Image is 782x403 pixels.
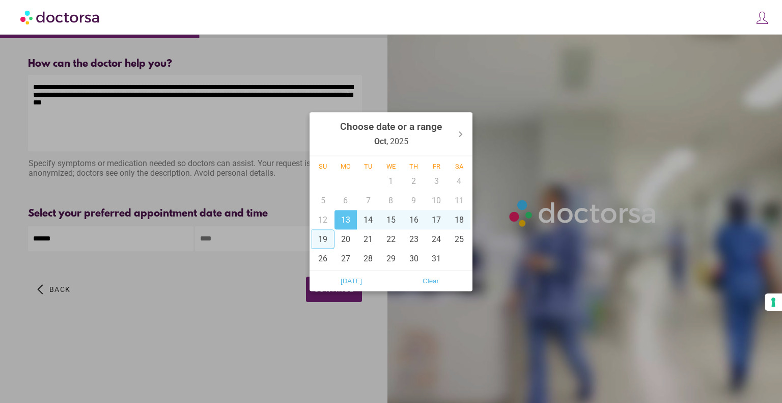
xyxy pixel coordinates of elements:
[380,249,403,268] div: 29
[402,229,425,249] div: 23
[448,162,470,170] div: Sa
[425,229,448,249] div: 24
[312,273,391,289] button: [DATE]
[425,191,448,210] div: 10
[334,191,357,210] div: 6
[394,273,467,288] span: Clear
[425,249,448,268] div: 31
[380,191,403,210] div: 8
[402,162,425,170] div: Th
[402,171,425,191] div: 2
[312,229,334,249] div: 19
[425,171,448,191] div: 3
[312,191,334,210] div: 5
[357,210,380,229] div: 14
[357,162,380,170] div: Tu
[755,11,769,25] img: icons8-customer-100.png
[374,136,386,146] strong: Oct
[765,293,782,311] button: Your consent preferences for tracking technologies
[357,191,380,210] div: 7
[380,162,403,170] div: We
[357,249,380,268] div: 28
[425,210,448,229] div: 17
[312,162,334,170] div: Su
[448,210,470,229] div: 18
[334,229,357,249] div: 20
[448,229,470,249] div: 25
[425,162,448,170] div: Fr
[334,162,357,170] div: Mo
[357,229,380,249] div: 21
[402,210,425,229] div: 16
[340,120,442,132] strong: Choose date or a range
[315,273,388,288] span: [DATE]
[334,210,357,229] div: 13
[20,6,101,29] img: Doctorsa.com
[391,273,470,289] button: Clear
[334,249,357,268] div: 27
[402,249,425,268] div: 30
[312,210,334,229] div: 12
[380,229,403,249] div: 22
[380,171,403,191] div: 1
[448,191,470,210] div: 11
[402,191,425,210] div: 9
[380,210,403,229] div: 15
[448,171,470,191] div: 4
[312,249,334,268] div: 26
[340,114,442,153] div: , 2025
